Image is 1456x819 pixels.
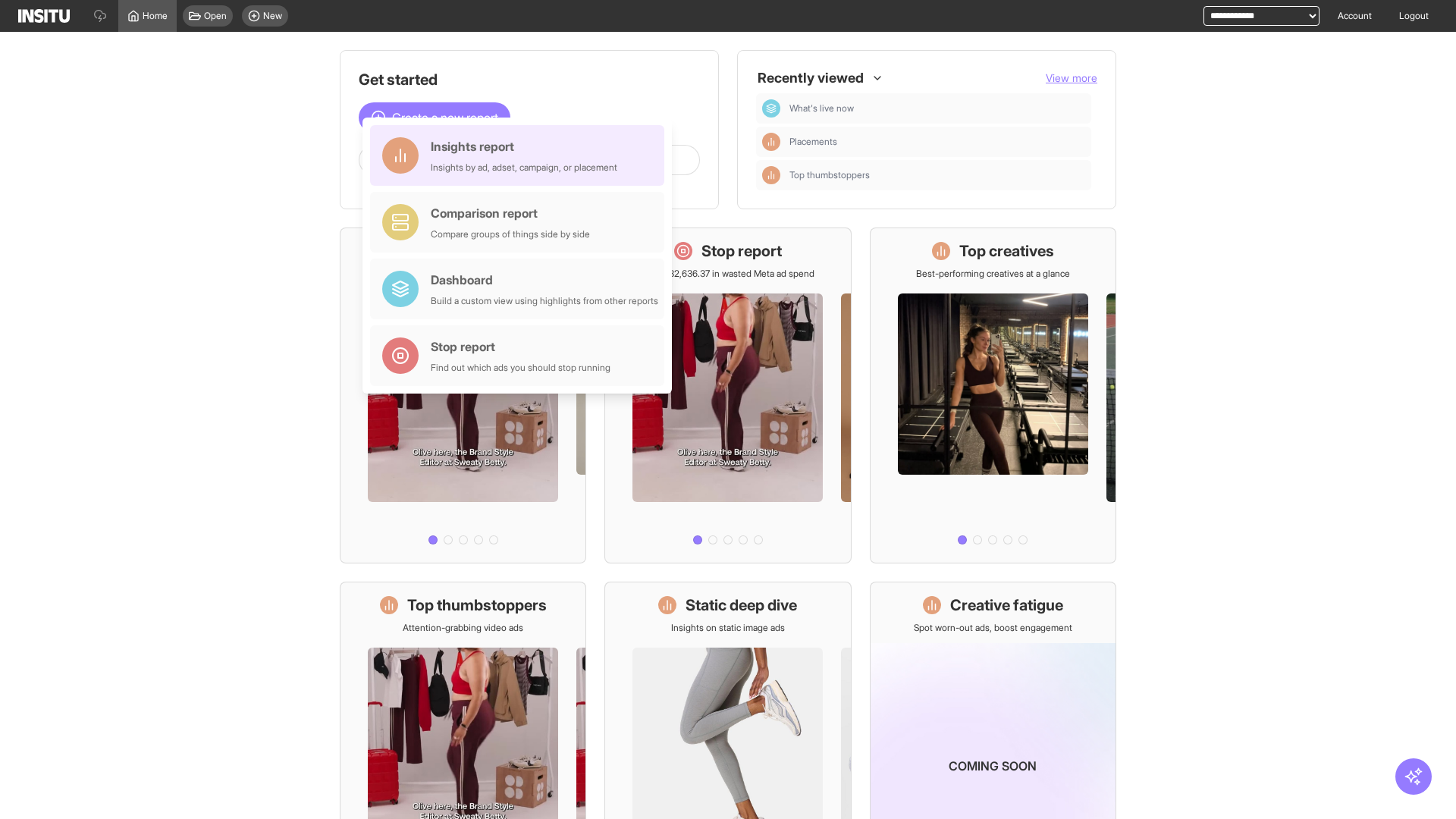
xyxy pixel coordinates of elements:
span: Top thumbstoppers [789,169,1085,181]
span: Home [143,10,168,22]
div: Find out which ads you should stop running [431,362,610,374]
span: What's live now [789,102,854,115]
div: Comparison report [431,204,590,222]
div: Insights [762,166,780,184]
h1: Static deep dive [686,595,797,616]
a: Stop reportSave £32,636.37 in wasted Meta ad spend [604,227,851,563]
div: Dashboard [431,271,658,289]
a: What's live nowSee all active ads instantly [340,227,586,563]
span: Placements [789,136,837,148]
div: Dashboard [762,99,780,118]
h1: Top thumbstoppers [407,595,547,616]
div: Insights report [431,137,617,155]
p: Attention-grabbing video ads [403,622,523,634]
div: Build a custom view using highlights from other reports [431,295,658,307]
p: Save £32,636.37 in wasted Meta ad spend [642,268,814,280]
img: Logo [18,9,70,23]
p: Insights on static image ads [671,622,785,634]
div: Insights [762,133,780,151]
h1: Top creatives [959,240,1054,262]
button: Create a new report [359,102,510,133]
h1: Stop report [701,240,782,262]
p: Best-performing creatives at a glance [916,268,1070,280]
div: Compare groups of things side by side [431,228,590,240]
button: View more [1046,71,1097,86]
span: Top thumbstoppers [789,169,870,181]
span: Create a new report [392,108,498,127]
span: Open [204,10,227,22]
span: What's live now [789,102,1085,115]
span: New [263,10,282,22]
div: Stop report [431,337,610,356]
div: Insights by ad, adset, campaign, or placement [431,162,617,174]
h1: Get started [359,69,700,90]
a: Top creativesBest-performing creatives at a glance [870,227,1116,563]
span: View more [1046,71,1097,84]
span: Placements [789,136,1085,148]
